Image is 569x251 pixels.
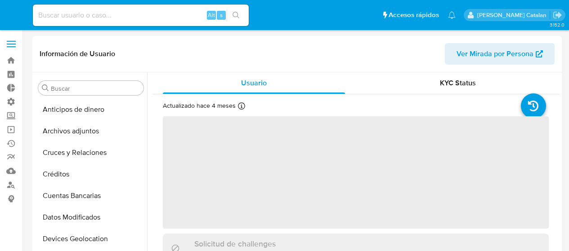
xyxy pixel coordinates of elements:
[35,142,147,163] button: Cruces y Relaciones
[35,99,147,120] button: Anticipos de dinero
[42,84,49,92] button: Buscar
[227,9,245,22] button: search-icon
[163,116,549,229] span: ‌
[35,163,147,185] button: Créditos
[457,43,533,65] span: Ver Mirada por Persona
[220,11,223,19] span: s
[33,9,249,21] input: Buscar usuario o caso...
[51,84,140,92] input: Buscar
[241,78,267,88] span: Usuario
[448,11,456,19] a: Notificaciones
[35,207,147,228] button: Datos Modificados
[389,10,439,20] span: Accesos rápidos
[194,239,276,249] h3: Solicitud de challenges
[35,120,147,142] button: Archivos adjuntos
[40,49,115,58] h1: Información de Usuario
[440,78,476,88] span: KYC Status
[35,185,147,207] button: Cuentas Bancarias
[163,101,236,110] p: Actualizado hace 4 meses
[445,43,555,65] button: Ver Mirada por Persona
[208,11,215,19] span: Alt
[553,10,562,20] a: Salir
[35,228,147,250] button: Devices Geolocation
[477,11,550,19] p: rociodaniela.benavidescatalan@mercadolibre.cl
